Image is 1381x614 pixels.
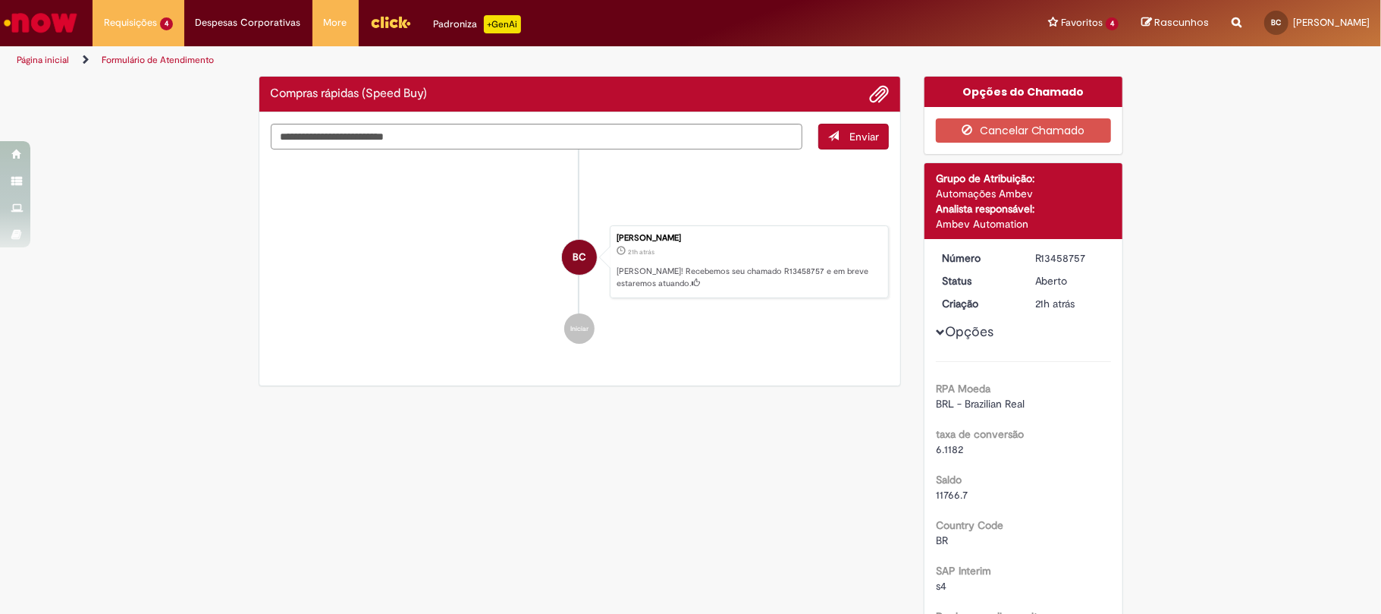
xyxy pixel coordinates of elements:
span: 4 [1106,17,1119,30]
img: click_logo_yellow_360x200.png [370,11,411,33]
h2: Compras rápidas (Speed Buy) Histórico de tíquete [271,87,428,101]
span: [PERSON_NAME] [1293,16,1370,29]
button: Adicionar anexos [869,84,889,104]
a: Rascunhos [1141,16,1209,30]
div: Analista responsável: [936,201,1111,216]
div: Ambev Automation [936,216,1111,231]
button: Cancelar Chamado [936,118,1111,143]
span: BC [1272,17,1282,27]
span: s4 [936,579,946,593]
ul: Histórico de tíquete [271,150,890,359]
div: [PERSON_NAME] [617,234,880,243]
b: Country Code [936,518,1003,532]
div: 28/08/2025 15:37:56 [1035,296,1106,311]
span: BRL - Brazilian Real [936,397,1025,411]
time: 28/08/2025 15:37:56 [628,247,654,257]
div: Grupo de Atribuição: [936,171,1111,186]
span: Rascunhos [1154,15,1209,30]
span: Despesas Corporativas [196,15,301,30]
b: RPA Moeda [936,382,990,395]
div: Padroniza [434,15,521,33]
img: ServiceNow [2,8,80,38]
div: R13458757 [1035,250,1106,266]
span: BR [936,534,948,547]
textarea: Digite sua mensagem aqui... [271,124,803,150]
span: 11766.7 [936,488,968,502]
p: [PERSON_NAME]! Recebemos seu chamado R13458757 e em breve estaremos atuando. [617,266,880,289]
span: 21h atrás [1035,297,1075,310]
dt: Status [931,273,1024,288]
span: BC [573,239,586,276]
button: Enviar [818,124,889,150]
div: Automações Ambev [936,186,1111,201]
b: taxa de conversão [936,427,1024,441]
span: Favoritos [1061,15,1103,30]
time: 28/08/2025 15:37:56 [1035,297,1075,310]
p: +GenAi [484,15,521,33]
dt: Criação [931,296,1024,311]
b: Saldo [936,473,962,486]
div: Bruna Kelly De Castro Campos [562,240,597,275]
span: Enviar [849,130,879,143]
ul: Trilhas de página [11,46,909,74]
li: Bruna Kelly De Castro Campos [271,225,890,298]
b: SAP Interim [936,564,991,578]
span: 21h atrás [628,247,654,257]
span: Requisições [104,15,157,30]
a: Formulário de Atendimento [102,54,214,66]
span: 4 [160,17,173,30]
span: More [324,15,347,30]
div: Opções do Chamado [924,77,1122,107]
div: Aberto [1035,273,1106,288]
span: 6.1182 [936,442,963,456]
dt: Número [931,250,1024,266]
a: Página inicial [17,54,69,66]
